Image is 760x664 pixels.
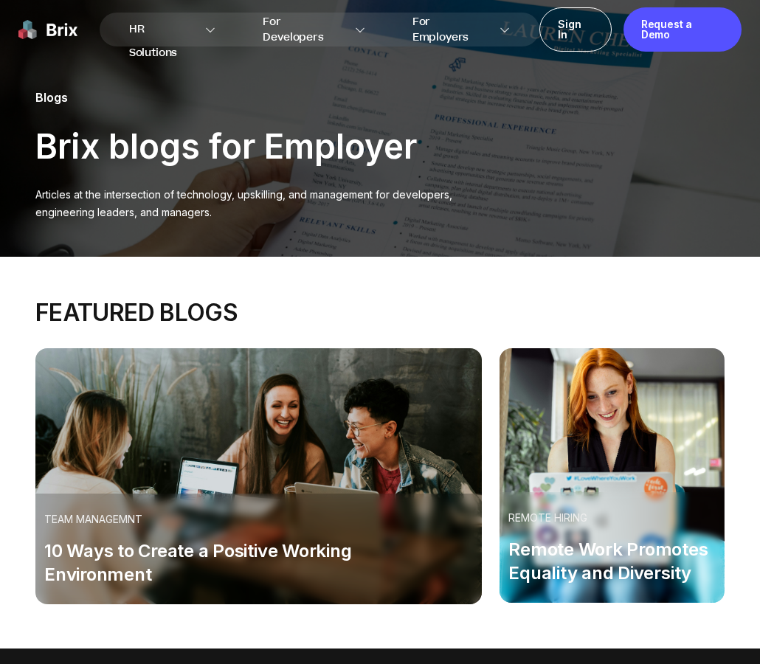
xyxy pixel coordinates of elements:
div: FEATURED BLOGS [35,301,725,325]
div: 10 Ways to Create a Positive Working Environment [44,539,370,587]
span: For Developers [263,14,344,45]
div: Team Managemnt [44,511,473,528]
div: Remote Hiring [508,510,715,526]
div: Remote Work Promotes Equality and Diversity [508,538,715,585]
a: Request a Demo [623,7,742,52]
a: Sign In [539,7,612,52]
p: Articles at the intersection of technology, upskilling, and management for developers, engineerin... [35,186,452,221]
p: Blogs [35,89,452,106]
p: Brix blogs for Employer [35,124,452,168]
span: For Employers [412,14,489,45]
span: HR Solutions [129,18,196,41]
